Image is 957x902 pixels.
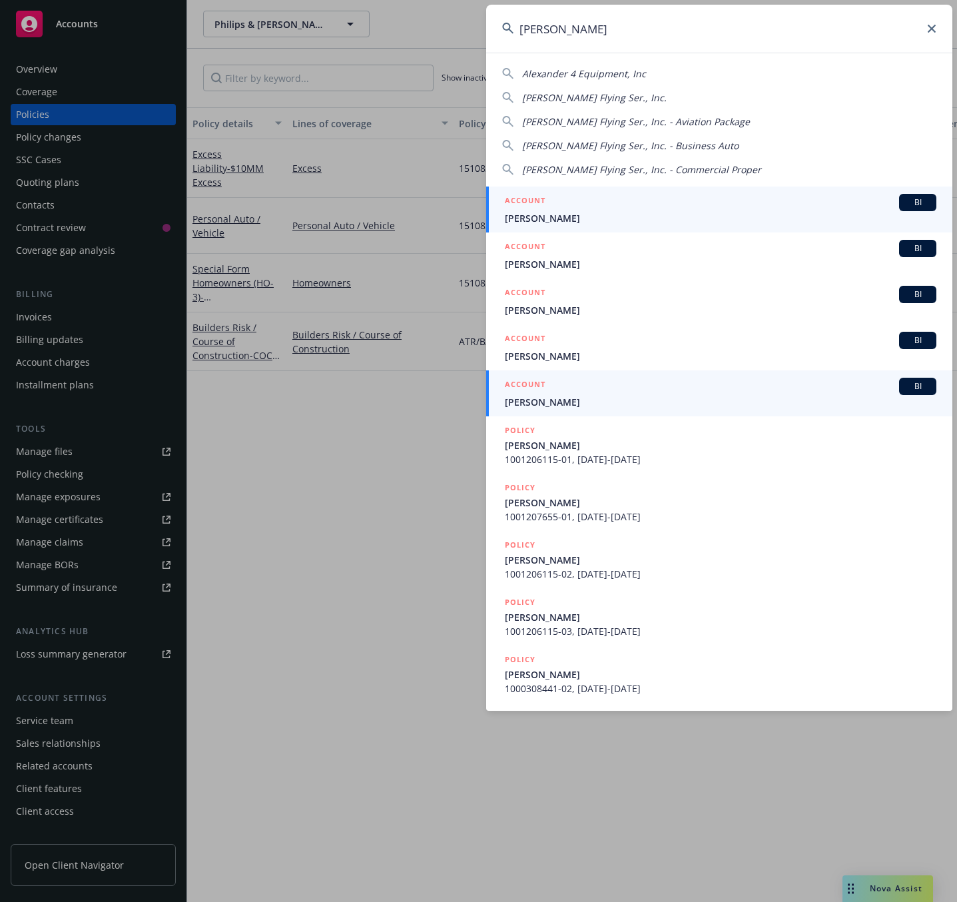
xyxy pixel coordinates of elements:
a: ACCOUNTBI[PERSON_NAME] [486,324,952,370]
input: Search... [486,5,952,53]
span: [PERSON_NAME] [505,395,936,409]
a: ACCOUNTBI[PERSON_NAME] [486,278,952,324]
a: POLICY[PERSON_NAME]1001206115-03, [DATE]-[DATE] [486,588,952,646]
span: 1001206115-03, [DATE]-[DATE] [505,624,936,638]
span: BI [904,242,931,254]
span: [PERSON_NAME] [505,610,936,624]
span: Alexander 4 Equipment, Inc [522,67,646,80]
span: [PERSON_NAME] [505,257,936,271]
h5: POLICY [505,538,535,552]
span: [PERSON_NAME] [505,496,936,510]
span: [PERSON_NAME] [505,668,936,681]
a: POLICY[PERSON_NAME]1000308441-02, [DATE]-[DATE] [486,646,952,703]
span: [PERSON_NAME] [505,211,936,225]
span: BI [904,288,931,300]
span: [PERSON_NAME] [505,438,936,452]
span: [PERSON_NAME] Flying Ser., Inc. - Aviation Package [522,115,750,128]
span: 1001206115-02, [DATE]-[DATE] [505,567,936,581]
a: POLICY[PERSON_NAME]1001206115-02, [DATE]-[DATE] [486,531,952,588]
a: POLICY[PERSON_NAME]1001207655-01, [DATE]-[DATE] [486,474,952,531]
h5: ACCOUNT [505,286,545,302]
a: ACCOUNTBI[PERSON_NAME] [486,370,952,416]
span: [PERSON_NAME] Flying Ser., Inc. - Business Auto [522,139,739,152]
span: [PERSON_NAME] [505,553,936,567]
span: 1000308441-02, [DATE]-[DATE] [505,681,936,695]
a: ACCOUNTBI[PERSON_NAME] [486,187,952,232]
a: POLICY[PERSON_NAME]1001206115-01, [DATE]-[DATE] [486,416,952,474]
span: [PERSON_NAME] Flying Ser., Inc. [522,91,667,104]
span: BI [904,197,931,209]
span: [PERSON_NAME] [505,349,936,363]
h5: POLICY [505,424,535,437]
h5: POLICY [505,653,535,666]
span: BI [904,334,931,346]
h5: ACCOUNT [505,194,545,210]
h5: POLICY [505,596,535,609]
h5: ACCOUNT [505,332,545,348]
span: [PERSON_NAME] Flying Ser., Inc. - Commercial Proper [522,163,761,176]
a: ACCOUNTBI[PERSON_NAME] [486,232,952,278]
span: BI [904,380,931,392]
span: [PERSON_NAME] [505,303,936,317]
span: 1001206115-01, [DATE]-[DATE] [505,452,936,466]
h5: POLICY [505,481,535,494]
span: 1001207655-01, [DATE]-[DATE] [505,510,936,524]
h5: ACCOUNT [505,378,545,394]
h5: ACCOUNT [505,240,545,256]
